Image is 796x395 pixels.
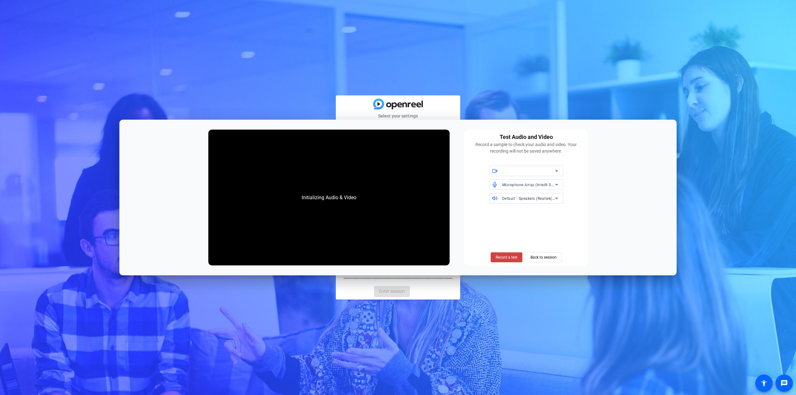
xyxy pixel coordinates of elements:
div: Test Audio and Video [500,133,553,141]
img: blue-gradient.svg [373,99,423,109]
span: Microphone Array (Intel® Smart Sound Technology for Digital Microphones) [502,182,640,187]
div: Initializing Audio & Video [295,188,363,208]
mat-card-subtitle: Select your settings [336,113,460,119]
mat-icon: message [780,379,788,387]
mat-icon: accessibility [760,379,768,387]
span: Back to session [530,251,557,263]
div: Record a sample to check your audio and video. Your recording will not be saved anywhere. [468,141,585,154]
button: Back to session [525,252,562,262]
span: Record a test [496,255,517,260]
button: Record a test [491,252,522,262]
span: Default - Speakers (Realtek(R) Audio) [502,196,569,201]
